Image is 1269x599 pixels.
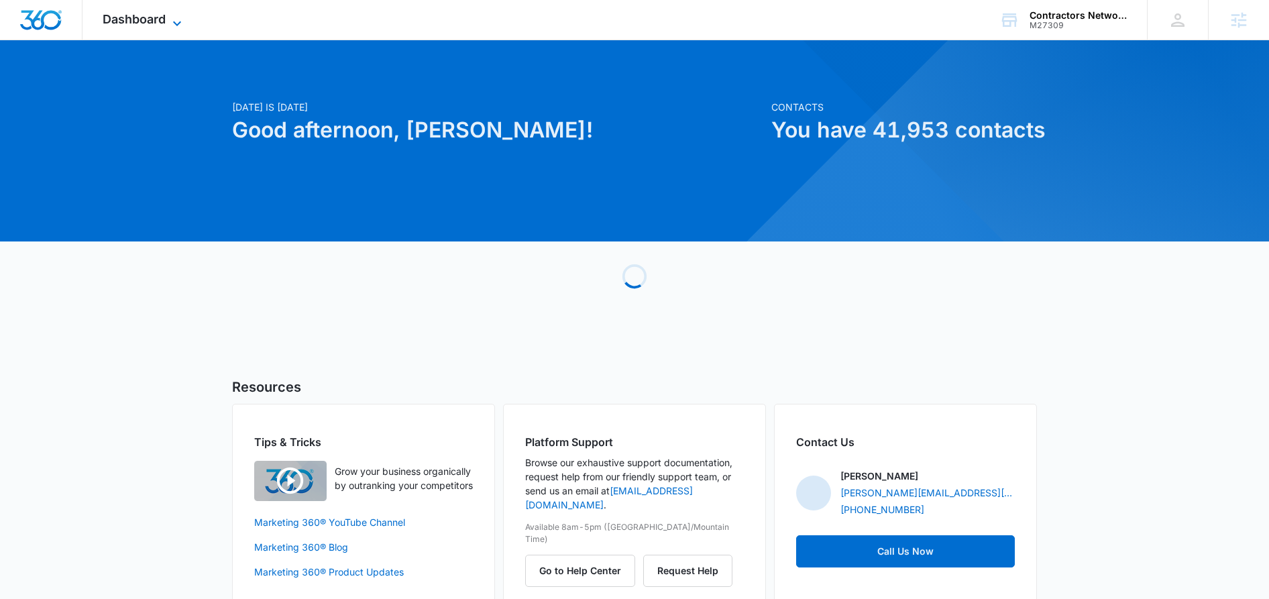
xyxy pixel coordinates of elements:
[796,434,1015,450] h2: Contact Us
[232,100,763,114] p: [DATE] is [DATE]
[796,535,1015,567] a: Call Us Now
[254,565,473,579] a: Marketing 360® Product Updates
[525,434,744,450] h2: Platform Support
[1030,10,1127,21] div: account name
[103,12,166,26] span: Dashboard
[525,455,744,512] p: Browse our exhaustive support documentation, request help from our friendly support team, or send...
[840,502,924,516] a: [PHONE_NUMBER]
[254,434,473,450] h2: Tips & Tricks
[840,469,918,483] p: [PERSON_NAME]
[796,476,831,510] img: Tommy Nagel
[525,521,744,545] p: Available 8am-5pm ([GEOGRAPHIC_DATA]/Mountain Time)
[525,555,635,587] button: Go to Help Center
[525,565,643,576] a: Go to Help Center
[254,461,327,501] img: Quick Overview Video
[335,464,473,492] p: Grow your business organically by outranking your competitors
[232,377,1037,397] h5: Resources
[232,114,763,146] h1: Good afternoon, [PERSON_NAME]!
[1030,21,1127,30] div: account id
[840,486,1015,500] a: [PERSON_NAME][EMAIL_ADDRESS][PERSON_NAME][DOMAIN_NAME]
[643,565,732,576] a: Request Help
[771,114,1037,146] h1: You have 41,953 contacts
[254,540,473,554] a: Marketing 360® Blog
[771,100,1037,114] p: Contacts
[254,515,473,529] a: Marketing 360® YouTube Channel
[643,555,732,587] button: Request Help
